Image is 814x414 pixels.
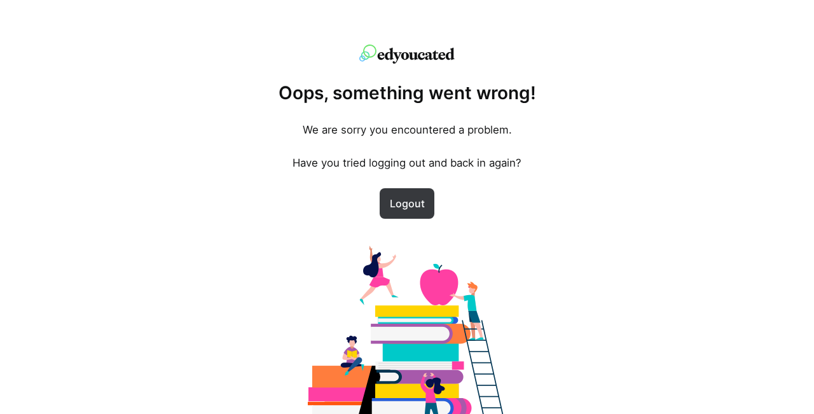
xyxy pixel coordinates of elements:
p: We are sorry you encountered a problem. [303,122,512,137]
span: Logout [387,196,427,211]
a: Logout [380,188,435,219]
img: edyoucated [359,45,455,64]
p: Have you tried logging out and back in again? [293,155,521,170]
h1: Oops, something went wrong! [279,81,536,104]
